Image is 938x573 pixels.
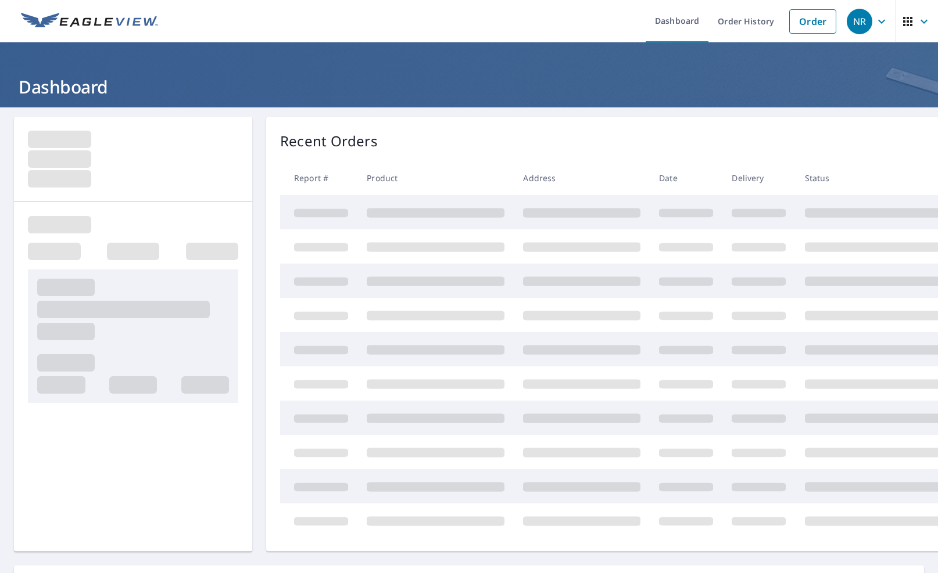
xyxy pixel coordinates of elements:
[14,75,924,99] h1: Dashboard
[789,9,836,34] a: Order
[21,13,158,30] img: EV Logo
[650,161,722,195] th: Date
[514,161,650,195] th: Address
[847,9,872,34] div: NR
[280,131,378,152] p: Recent Orders
[357,161,514,195] th: Product
[722,161,795,195] th: Delivery
[280,161,357,195] th: Report #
